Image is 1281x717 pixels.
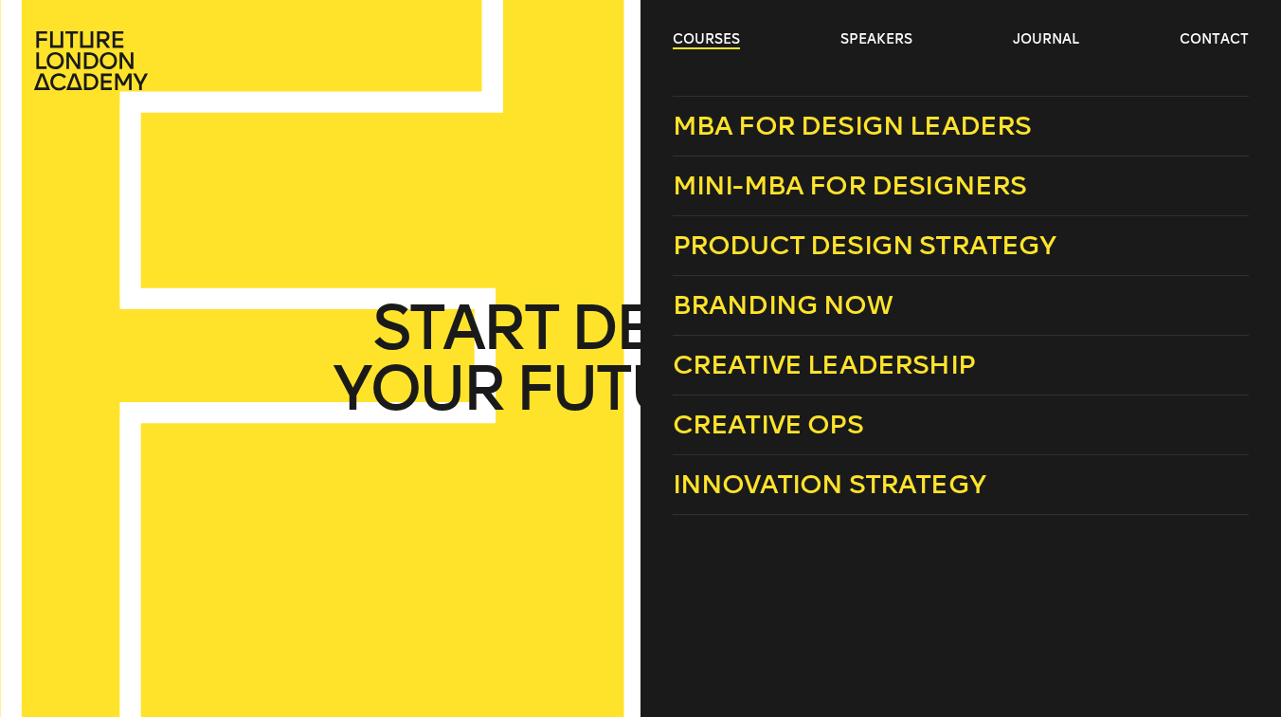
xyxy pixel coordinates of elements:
[673,336,1249,395] a: Creative Leadership
[673,276,1249,336] a: Branding Now
[673,230,1056,261] span: Product Design Strategy
[673,349,975,380] span: Creative Leadership
[1013,30,1079,49] a: journal
[673,216,1249,276] a: Product Design Strategy
[673,455,1249,515] a: Innovation Strategy
[1180,30,1249,49] a: contact
[840,30,912,49] a: speakers
[673,409,863,440] span: Creative Ops
[673,289,893,321] span: Branding Now
[673,395,1249,455] a: Creative Ops
[673,156,1249,216] a: Mini-MBA for Designers
[673,110,1032,141] span: MBA for Design Leaders
[673,170,1027,201] span: Mini-MBA for Designers
[673,469,985,500] span: Innovation Strategy
[673,96,1249,156] a: MBA for Design Leaders
[673,30,740,49] a: courses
